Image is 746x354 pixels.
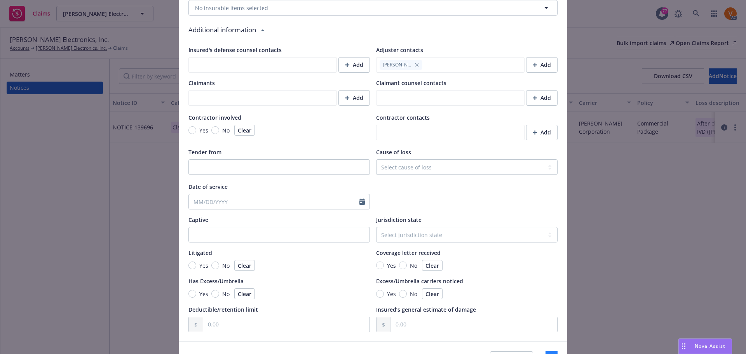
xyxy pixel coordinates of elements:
button: Add [526,57,558,73]
span: Claimant counsel contacts [376,79,446,87]
span: Clear [238,290,251,298]
span: Clear [238,127,251,134]
button: Clear [234,125,255,136]
input: 0.00 [203,317,370,332]
input: No [399,262,407,269]
span: Yes [387,290,396,298]
span: Clear [238,262,251,269]
div: Add [533,91,551,105]
span: Jurisdiction state [376,216,422,223]
input: Yes [376,262,384,269]
button: Add [338,90,370,106]
span: Date of service [188,183,228,190]
button: Clear [422,260,443,271]
span: Captive [188,216,208,223]
input: No [211,126,219,134]
span: Contractor involved [188,114,241,121]
span: No [222,262,230,270]
div: Add [533,58,551,72]
span: Yes [387,262,396,270]
div: Additional information [188,19,558,41]
input: Yes [188,262,196,269]
input: Yes [188,290,196,298]
input: Yes [376,290,384,298]
span: Claimants [188,79,215,87]
button: Clear [234,288,255,299]
span: Adjuster contacts [376,46,423,54]
span: Deductible/retention limit [188,306,258,313]
div: Additional information [188,19,256,41]
span: Yes [199,290,208,298]
input: 0.00 [391,317,557,332]
div: Drag to move [679,339,688,354]
span: Clear [425,262,439,269]
button: Clear [234,260,255,271]
input: MM/DD/YYYY [189,194,359,209]
span: Litigated [188,249,212,256]
button: Add [526,90,558,106]
span: Cause of loss [376,148,411,156]
span: Has Excess/Umbrella [188,277,244,285]
span: Coverage letter received [376,249,441,256]
span: No [222,290,230,298]
div: Add [345,91,363,105]
span: Yes [199,262,208,270]
input: No [211,262,219,269]
span: Yes [199,126,208,134]
span: No [410,262,417,270]
button: Add [526,125,558,140]
span: [PERSON_NAME] [383,61,411,68]
div: Add [345,58,363,72]
input: No [399,290,407,298]
div: Add [533,125,551,140]
span: Nova Assist [695,343,725,349]
button: Add [338,57,370,73]
span: Tender from [188,148,221,156]
input: No [211,290,219,298]
span: Insured's defense counsel contacts [188,46,282,54]
span: No [222,126,230,134]
svg: Calendar [359,199,365,205]
span: Clear [425,290,439,298]
span: Excess/Umbrella carriers noticed [376,277,463,285]
span: Contractor contacts [376,114,430,121]
span: Insured’s general estimate of damage [376,306,476,313]
span: No insurable items selected [195,4,268,12]
span: No [410,290,417,298]
button: Clear [422,288,443,299]
button: Nova Assist [678,338,732,354]
input: Yes [188,126,196,134]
